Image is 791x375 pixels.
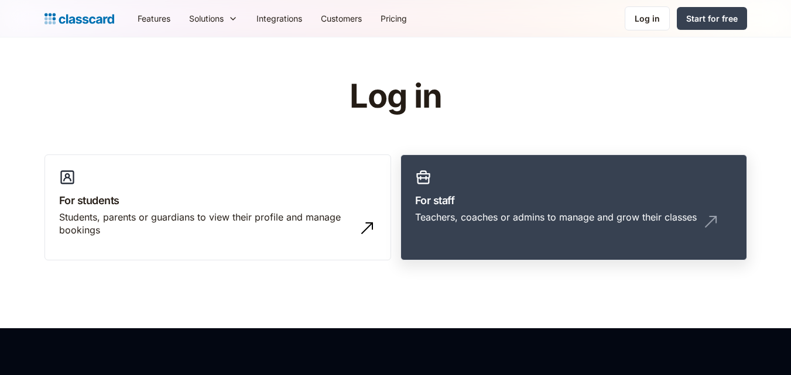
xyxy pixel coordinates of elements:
[311,5,371,32] a: Customers
[686,12,738,25] div: Start for free
[625,6,670,30] a: Log in
[44,11,114,27] a: home
[180,5,247,32] div: Solutions
[59,211,353,237] div: Students, parents or guardians to view their profile and manage bookings
[59,192,376,208] h3: For students
[635,12,660,25] div: Log in
[415,192,732,208] h3: For staff
[371,5,416,32] a: Pricing
[128,5,180,32] a: Features
[415,211,697,223] div: Teachers, coaches or admins to manage and grow their classes
[247,5,311,32] a: Integrations
[677,7,747,30] a: Start for free
[189,12,224,25] div: Solutions
[210,78,581,115] h1: Log in
[44,154,391,261] a: For studentsStudents, parents or guardians to view their profile and manage bookings
[400,154,747,261] a: For staffTeachers, coaches or admins to manage and grow their classes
